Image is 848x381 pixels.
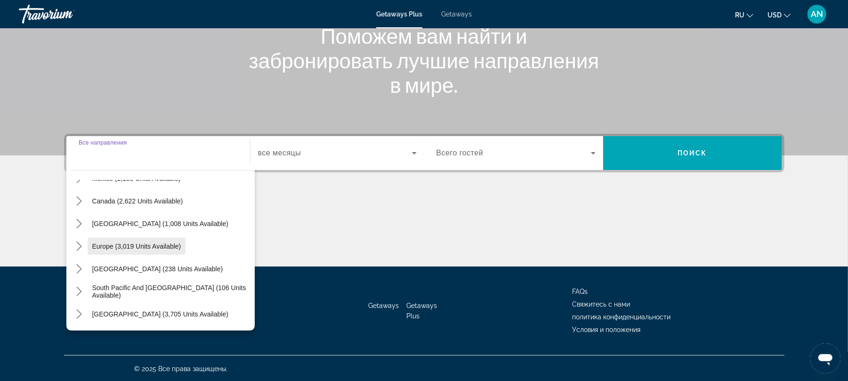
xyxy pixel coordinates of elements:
button: Select destination: Canada (2,622 units available) [88,193,188,210]
span: South Pacific and [GEOGRAPHIC_DATA] (106 units available) [92,284,250,299]
button: Change currency [767,8,791,22]
span: все месяцы [258,149,301,157]
span: Всего гостей [436,149,484,157]
span: Canada (2,622 units available) [92,197,183,205]
a: Getaways [368,302,399,309]
button: Toggle Australia (238 units available) submenu [71,261,88,277]
input: Select destination [79,148,238,159]
iframe: Кнопка запуска окна обмена сообщениями [810,343,840,373]
span: [GEOGRAPHIC_DATA] (1,008 units available) [92,220,228,227]
button: Toggle Europe (3,019 units available) submenu [71,238,88,255]
button: Select destination: Mexico (1,158 units available) [88,170,186,187]
button: Select destination: Australia (238 units available) [88,260,228,277]
a: Getaways Plus [376,10,422,18]
button: Toggle Canada (2,622 units available) submenu [71,193,88,210]
button: Select destination: Europe (3,019 units available) [88,238,186,255]
span: AN [811,9,823,19]
button: Toggle South America (3,705 units available) submenu [71,306,88,323]
h1: Поможем вам найти и забронировать лучшие направления в мире. [248,24,601,97]
span: ru [735,11,744,19]
span: Поиск [678,149,707,157]
span: Все направления [79,139,127,146]
a: Getaways [441,10,472,18]
button: Select destination: South Pacific and Oceania (106 units available) [88,283,255,300]
a: Условия и положения [573,326,641,333]
span: [GEOGRAPHIC_DATA] (238 units available) [92,265,223,273]
div: Destination options [66,165,255,331]
button: Select destination: Caribbean & Atlantic Islands (1,008 units available) [88,215,233,232]
span: [GEOGRAPHIC_DATA] (3,705 units available) [92,310,228,318]
button: Change language [735,8,753,22]
div: Search widget [66,136,782,170]
span: © 2025 Все права защищены. [135,365,228,373]
span: Europe (3,019 units available) [92,243,181,250]
a: Свяжитесь с нами [573,300,630,308]
button: Select destination: South America (3,705 units available) [88,306,233,323]
span: USD [767,11,782,19]
a: политика конфиденциальности [573,313,671,321]
button: Search [603,136,782,170]
button: Toggle Caribbean & Atlantic Islands (1,008 units available) submenu [71,216,88,232]
a: Getaways Plus [406,302,437,320]
a: FAQs [573,288,588,295]
a: Travorium [19,2,113,26]
button: Toggle South Pacific and Oceania (106 units available) submenu [71,284,88,300]
button: User Menu [805,4,829,24]
button: Toggle Mexico (1,158 units available) submenu [71,170,88,187]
